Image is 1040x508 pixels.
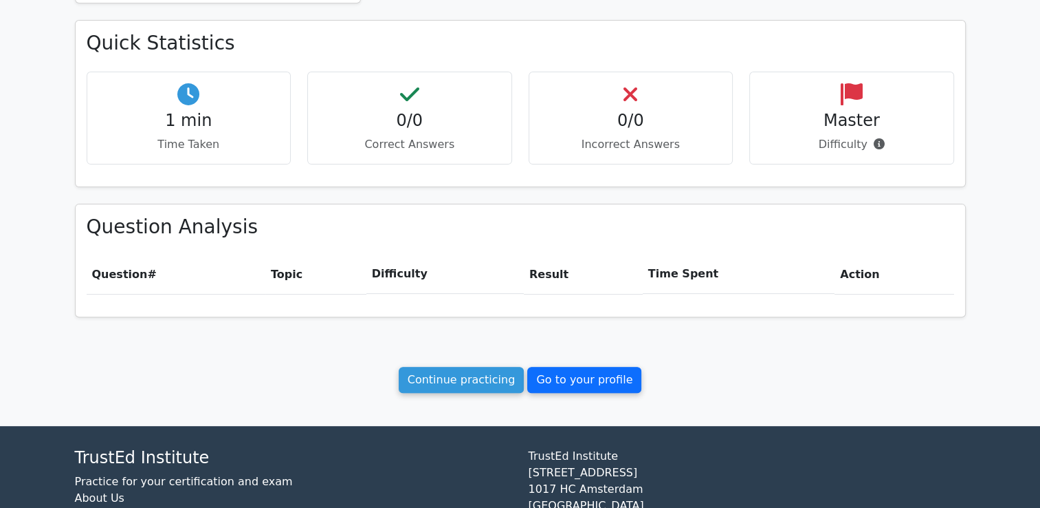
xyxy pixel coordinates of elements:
th: Result [524,255,643,294]
span: Question [92,268,148,281]
h4: 0/0 [319,111,500,131]
th: Topic [265,255,366,294]
a: About Us [75,491,124,505]
h3: Question Analysis [87,215,954,239]
a: Continue practicing [399,367,524,393]
th: # [87,255,265,294]
p: Time Taken [98,136,280,153]
h4: Master [761,111,942,131]
p: Correct Answers [319,136,500,153]
p: Incorrect Answers [540,136,722,153]
th: Difficulty [366,255,524,294]
p: Difficulty [761,136,942,153]
h4: TrustEd Institute [75,448,512,468]
th: Time Spent [643,255,834,294]
a: Go to your profile [527,367,641,393]
h4: 0/0 [540,111,722,131]
a: Practice for your certification and exam [75,475,293,488]
th: Action [834,255,953,294]
h4: 1 min [98,111,280,131]
h3: Quick Statistics [87,32,954,55]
